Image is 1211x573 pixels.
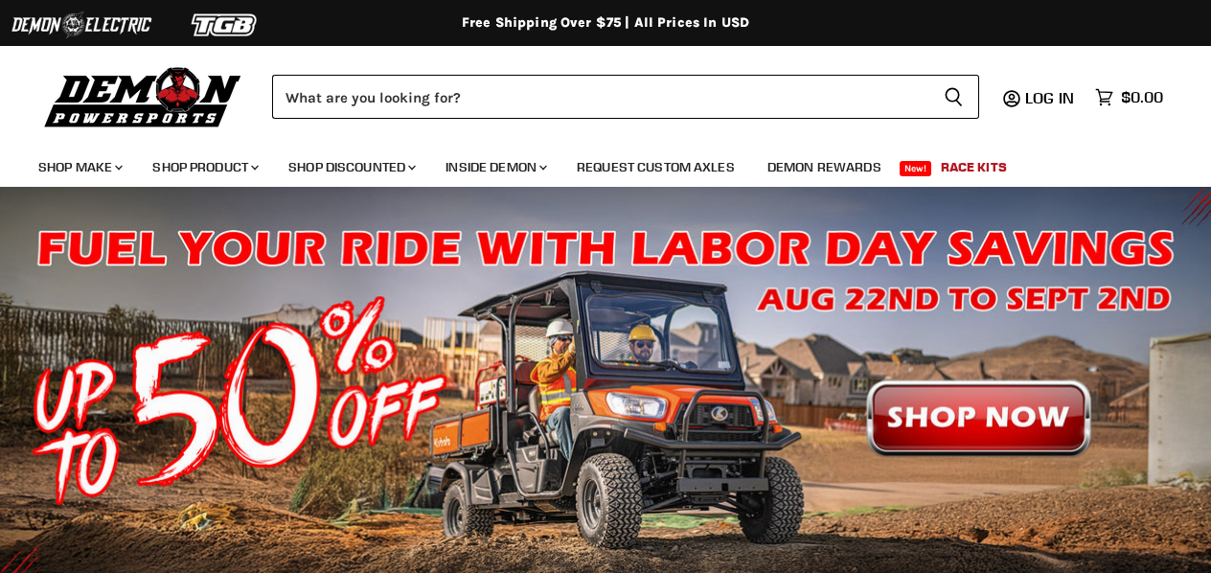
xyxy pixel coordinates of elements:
[274,148,427,187] a: Shop Discounted
[272,75,979,119] form: Product
[138,148,270,187] a: Shop Product
[900,161,932,176] span: New!
[153,7,297,43] img: TGB Logo 2
[753,148,896,187] a: Demon Rewards
[38,62,248,130] img: Demon Powersports
[272,75,928,119] input: Search
[562,148,749,187] a: Request Custom Axles
[926,148,1021,187] a: Race Kits
[10,7,153,43] img: Demon Electric Logo 2
[24,148,134,187] a: Shop Make
[928,75,979,119] button: Search
[24,140,1158,187] ul: Main menu
[1121,88,1163,106] span: $0.00
[1085,83,1173,111] a: $0.00
[1025,88,1074,107] span: Log in
[431,148,559,187] a: Inside Demon
[1017,89,1085,106] a: Log in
